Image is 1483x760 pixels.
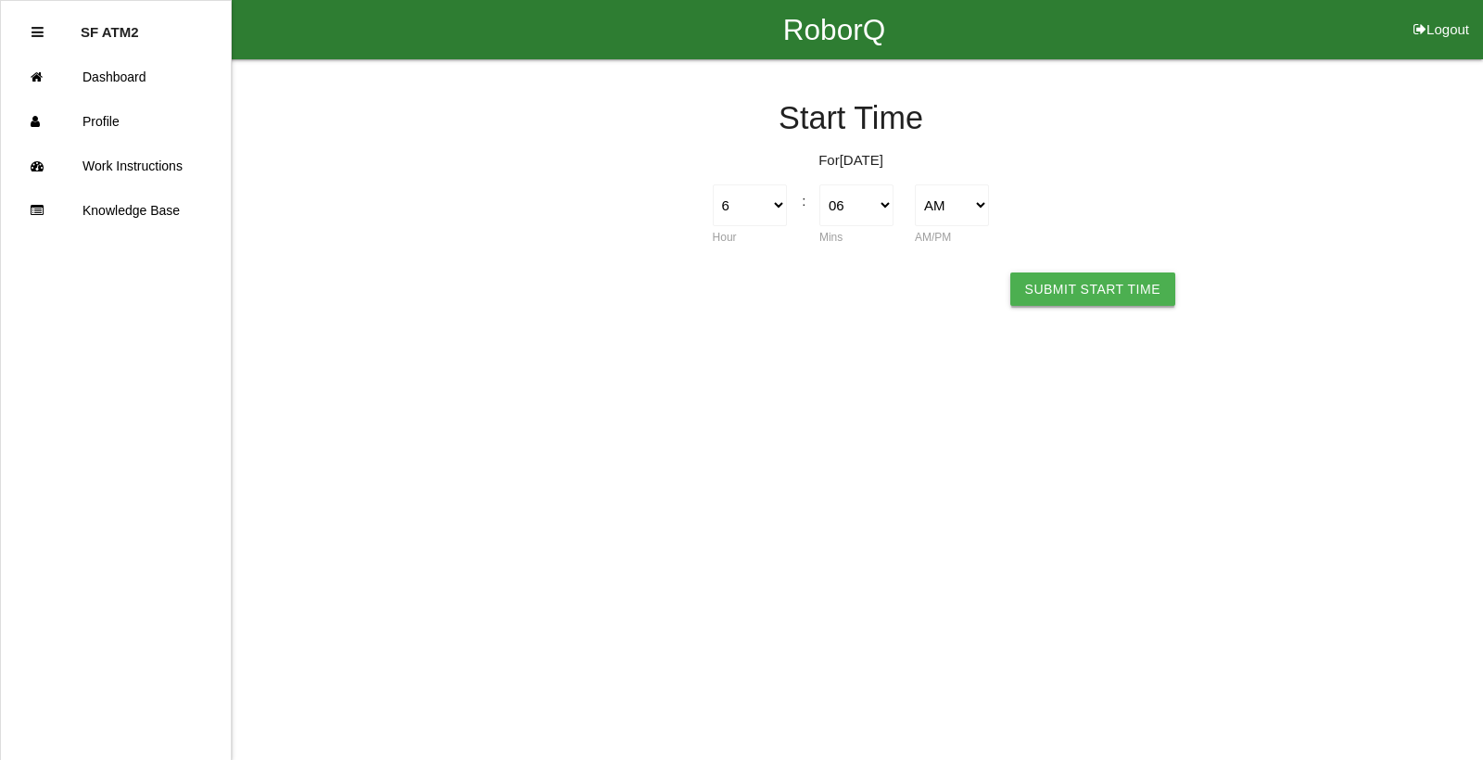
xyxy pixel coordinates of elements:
a: Knowledge Base [1,188,231,233]
label: Hour [713,231,737,244]
a: Profile [1,99,231,144]
div: Close [32,10,44,55]
label: AM/PM [915,231,951,244]
p: For [DATE] [278,150,1424,171]
label: Mins [819,231,843,244]
a: Dashboard [1,55,231,99]
h4: Start Time [278,101,1424,136]
a: Work Instructions [1,144,231,188]
div: : [797,184,808,212]
button: Submit Start Time [1010,272,1175,306]
p: SF ATM2 [81,10,139,40]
